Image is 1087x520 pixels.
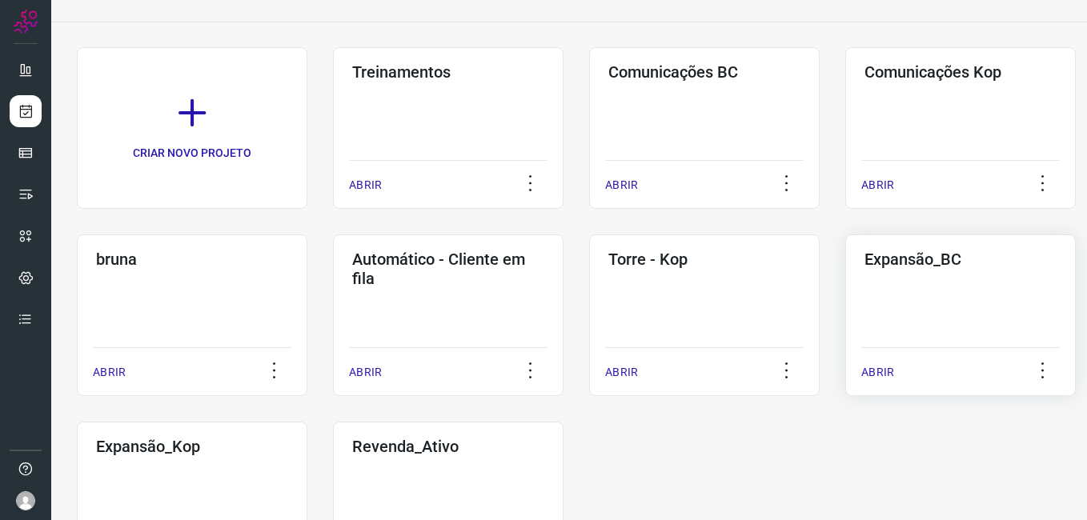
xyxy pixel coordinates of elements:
h3: Expansão_Kop [96,437,288,456]
p: ABRIR [93,364,126,381]
p: ABRIR [349,364,382,381]
p: ABRIR [861,177,894,194]
img: avatar-user-boy.jpg [16,491,35,510]
h3: bruna [96,250,288,269]
h3: Expansão_BC [864,250,1057,269]
h3: Treinamentos [352,62,544,82]
h3: Revenda_Ativo [352,437,544,456]
p: ABRIR [861,364,894,381]
h3: Torre - Kop [608,250,800,269]
h3: Comunicações BC [608,62,800,82]
p: CRIAR NOVO PROJETO [133,145,251,162]
h3: Comunicações Kop [864,62,1057,82]
p: ABRIR [605,177,638,194]
p: ABRIR [349,177,382,194]
h3: Automático - Cliente em fila [352,250,544,288]
img: Logo [14,10,38,34]
p: ABRIR [605,364,638,381]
